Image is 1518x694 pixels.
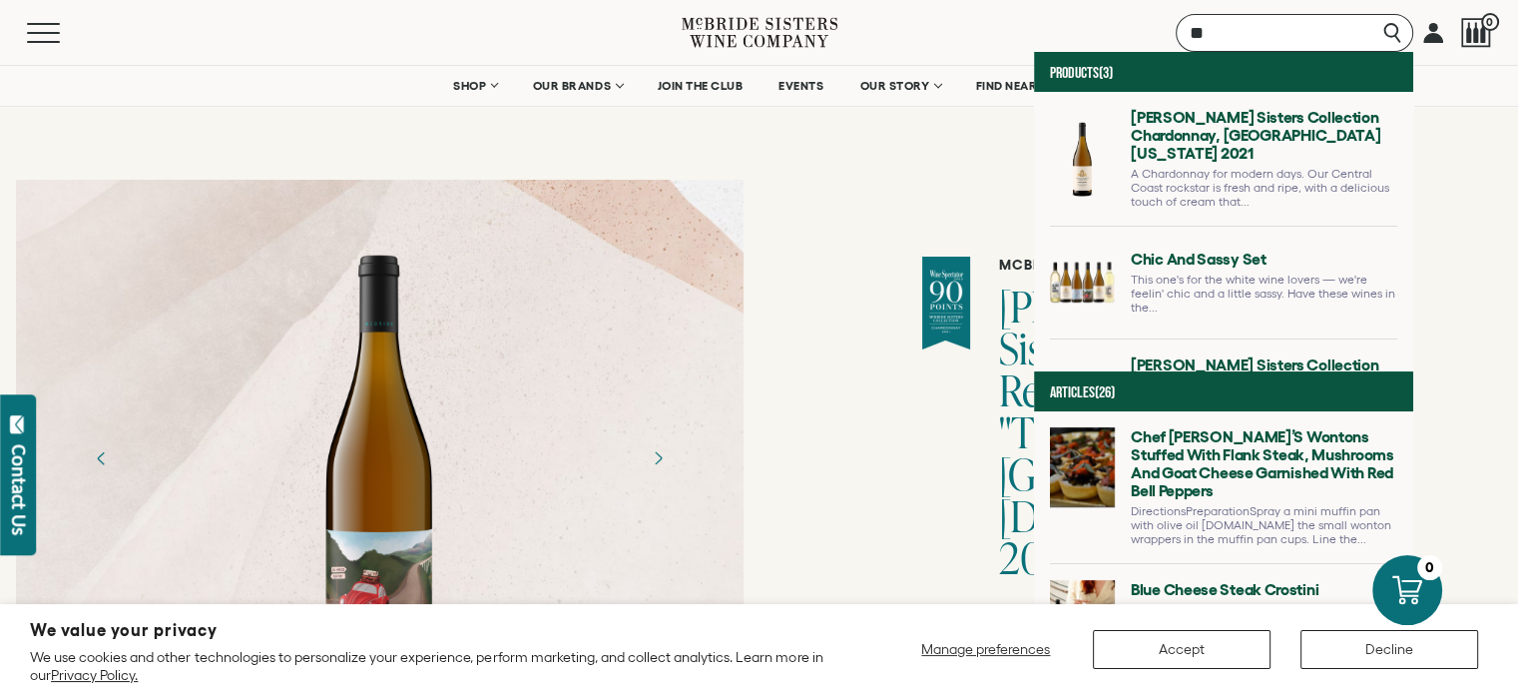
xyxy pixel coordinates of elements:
span: Manage preferences [921,641,1050,657]
a: Go to Chef Mimi’s Wontons Stuffed with Flank Steak, Mushrooms and Goat Cheese Garnished with Red ... [1050,427,1397,563]
p: We use cookies and other technologies to personalize your experience, perform marketing, and coll... [30,648,836,684]
a: OUR STORY [846,66,953,106]
span: EVENTS [778,79,823,93]
button: Previous [76,432,128,484]
button: Manage preferences [909,630,1063,669]
a: JOIN THE CLUB [645,66,757,106]
div: 0 [1417,555,1442,580]
span: OUR BRANDS [533,79,611,93]
a: Go to McBride Sisters Collection Reserve Chardonnay [1050,355,1397,491]
h1: [PERSON_NAME] Sisters Collection Reserve Chardonnay "The Great Escape" [GEOGRAPHIC_DATA][DATE], [... [999,286,1354,579]
button: Accept [1093,630,1270,669]
a: FIND NEAR YOU [963,66,1079,106]
span: OUR STORY [859,79,929,93]
a: Go to Blue Cheese Steak Crostini page [1050,580,1397,676]
span: 0 [1481,13,1499,31]
a: OUR BRANDS [520,66,635,106]
h6: McBride Sisters Reserve Wines [999,257,1354,274]
h2: We value your privacy [30,622,836,639]
span: (3) [1099,64,1113,83]
span: (26) [1095,383,1115,402]
a: EVENTS [765,66,836,106]
a: SHOP [440,66,510,106]
button: Decline [1300,630,1478,669]
h4: Articles [1050,383,1397,403]
div: Contact Us [9,444,29,535]
a: Privacy Policy. [51,667,138,683]
button: Mobile Menu Trigger [27,23,99,43]
a: Go to McBride Sisters Collection Chardonnay, Central Coast California 2021 page [1050,108,1397,226]
a: Go to Chic and Sassy Set page [1050,243,1397,339]
span: SHOP [453,79,487,93]
span: FIND NEAR YOU [976,79,1066,93]
span: JOIN THE CLUB [658,79,744,93]
button: Next [632,432,684,484]
h4: Products [1050,64,1397,84]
